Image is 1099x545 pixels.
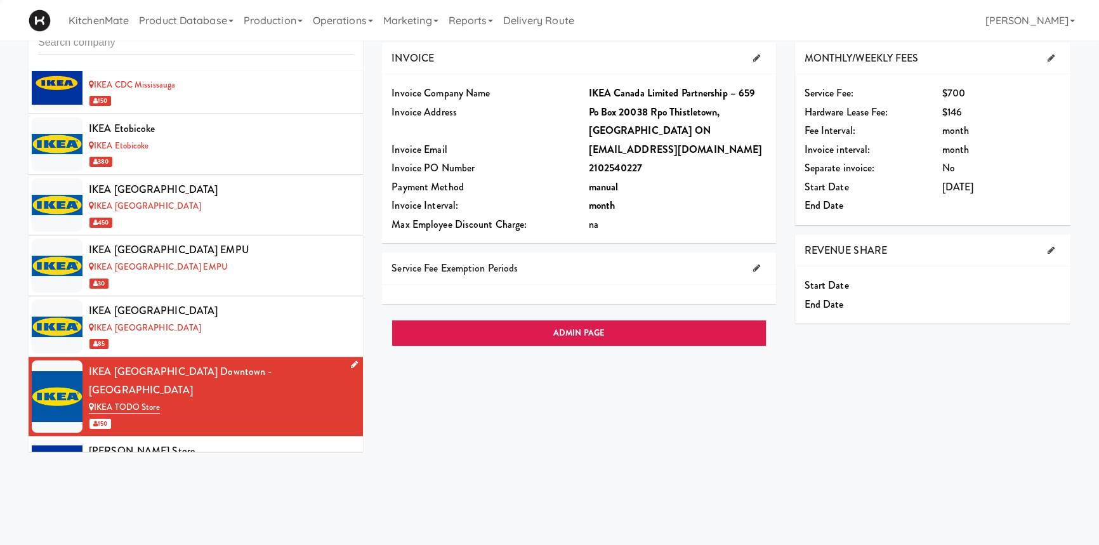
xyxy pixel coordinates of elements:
b: 2102540227 [588,161,642,175]
span: $700 [942,86,965,100]
a: IKEA [GEOGRAPHIC_DATA] EMPU [89,261,228,273]
li: IKEA [GEOGRAPHIC_DATA] Downtown - [GEOGRAPHIC_DATA]IKEA TODO Store 150 [29,357,363,437]
div: IKEA Etobicoke [89,119,353,138]
div: IKEA [GEOGRAPHIC_DATA] [89,180,353,199]
span: [DATE] [942,180,974,194]
b: month [588,198,615,213]
span: Payment Method [392,180,463,194]
li: IKEA [GEOGRAPHIC_DATA]IKEA [GEOGRAPHIC_DATA] 450 [29,175,363,236]
a: IKEA CDC Mississauga [89,79,175,91]
span: Invoice Company Name [392,86,490,100]
a: ADMIN PAGE [392,320,766,346]
span: month [942,142,970,157]
b: IKEA Canada Limited Partnership – 659 [588,86,755,100]
span: Invoice interval: [805,142,871,157]
div: na [588,215,766,234]
div: IKEA [GEOGRAPHIC_DATA] Downtown - [GEOGRAPHIC_DATA] [89,362,353,400]
li: IKEA Distribution ServicesIKEA CDC Mississauga 150 [29,53,363,114]
span: Service Fee Exemption Periods [392,261,518,275]
span: Invoice Address [392,105,457,119]
span: Max Employee Discount Charge: [392,217,527,232]
span: $146 [942,105,962,119]
span: Hardware Lease Fee: [805,105,888,119]
span: 150 [89,96,111,106]
span: Start Date [805,278,849,292]
span: REVENUE SHARE [805,243,887,258]
a: IKEA TODO Store [89,401,160,414]
span: Invoice Email [392,142,447,157]
span: 30 [89,279,109,289]
span: 150 [89,419,111,429]
li: [PERSON_NAME] Store[PERSON_NAME] Store 387 [29,437,363,497]
li: IKEA EtobicokeIKEA Etobicoke 380 [29,114,363,175]
div: IKEA [GEOGRAPHIC_DATA] EMPU [89,240,353,259]
span: INVOICE [392,51,434,65]
span: Invoice Interval: [392,198,458,213]
span: Start Date [805,180,849,194]
span: Invoice PO Number [392,161,475,175]
span: 380 [89,157,112,167]
span: End Date [805,198,844,213]
span: Separate invoice: [805,161,875,175]
a: IKEA Etobicoke [89,140,149,152]
div: No [942,159,1061,178]
span: Fee Interval: [805,123,855,138]
li: IKEA [GEOGRAPHIC_DATA] EMPUIKEA [GEOGRAPHIC_DATA] EMPU 30 [29,235,363,296]
span: End Date [805,297,844,312]
a: IKEA [GEOGRAPHIC_DATA] [89,200,201,212]
div: [PERSON_NAME] Store [89,442,353,461]
span: 450 [89,218,112,228]
b: Po Box 20038 Rpo Thistletown, [GEOGRAPHIC_DATA] ON [588,105,720,138]
div: IKEA [GEOGRAPHIC_DATA] [89,301,353,320]
b: manual [588,180,618,194]
li: IKEA [GEOGRAPHIC_DATA]IKEA [GEOGRAPHIC_DATA] 85 [29,296,363,357]
img: Micromart [29,10,51,32]
span: Service Fee: [805,86,853,100]
span: MONTHLY/WEEKLY FEES [805,51,919,65]
b: [EMAIL_ADDRESS][DOMAIN_NAME] [588,142,762,157]
input: Search company [38,31,353,55]
span: 85 [89,339,109,349]
a: IKEA [GEOGRAPHIC_DATA] [89,322,201,334]
span: month [942,123,970,138]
